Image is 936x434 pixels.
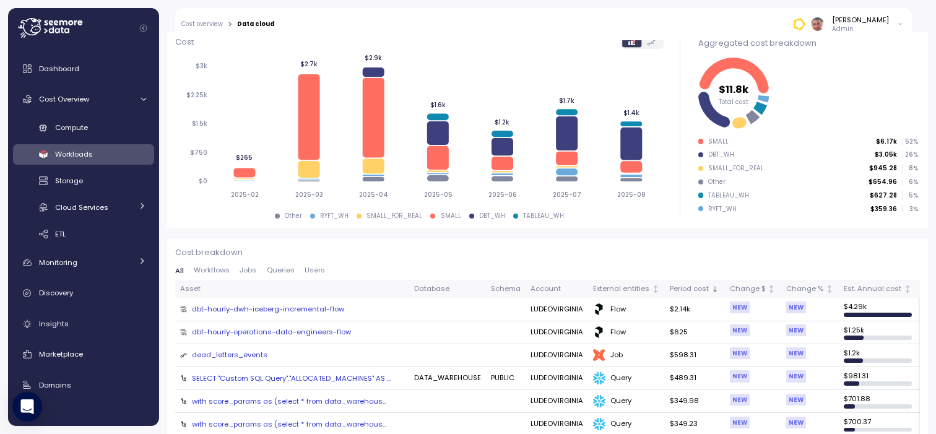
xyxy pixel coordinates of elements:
div: Aggregated cost breakdown [698,37,918,50]
div: NEW [730,394,750,406]
p: Admin [832,25,889,33]
div: Flow [593,326,660,339]
p: Cost [175,36,194,48]
p: $945.28 [869,164,897,173]
td: LUDEOVIRGINIA [526,367,588,390]
a: ETL [13,224,154,244]
div: with score_params as (select * from data_warehous... [192,419,386,429]
div: NEW [786,394,806,406]
div: NEW [730,370,750,382]
tspan: $1.7k [559,97,574,105]
div: DBT_WH [479,212,505,220]
button: Collapse navigation [136,24,151,33]
div: NEW [730,324,750,336]
div: Change $ [730,284,766,295]
div: Other [708,178,726,186]
tspan: $265 [236,154,253,162]
a: Workloads [13,144,154,165]
p: $627.28 [870,191,897,200]
span: Compute [55,123,88,132]
td: $ 981.31 [839,367,917,390]
span: Workflows [194,267,230,274]
div: NEW [786,370,806,382]
p: $359.36 [870,205,897,214]
tspan: $11.8k [719,82,749,97]
div: > [228,20,232,28]
a: Cost overview [181,21,223,27]
div: with score_params as (select * from data_warehous... [192,396,386,406]
div: [PERSON_NAME] [832,15,889,25]
div: NEW [730,347,750,359]
tspan: $1.2k [495,118,509,126]
p: $3.05k [875,150,897,159]
div: Flow [593,303,660,316]
div: Period cost [670,284,709,295]
a: Cost Overview [13,87,154,111]
td: DATA_WAREHOUSE [409,367,486,390]
a: Compute [13,118,154,138]
td: $ 4.29k [839,298,917,321]
div: RYFT_WH [708,205,737,214]
div: External entities [593,284,649,295]
div: Not sorted [825,285,834,293]
th: Change $Not sorted [724,280,781,298]
div: Sorted descending [711,285,719,293]
a: Storage [13,171,154,191]
tspan: $1.6k [430,102,446,110]
a: Insights [13,311,154,336]
div: DBT_WH [708,150,734,159]
td: LUDEOVIRGINIA [526,344,588,367]
tspan: 2025-05 [423,191,452,199]
td: $625 [665,321,724,344]
span: ETL [55,229,66,239]
th: Period costSorted descending [665,280,724,298]
th: Est. Annual costNot sorted [839,280,917,298]
div: NEW [730,302,750,313]
td: LUDEOVIRGINIA [526,390,588,413]
div: SMALL [441,212,461,220]
span: Cost Overview [39,94,89,104]
tspan: 2025-02 [230,191,258,199]
div: Query [593,418,660,430]
p: $654.96 [869,178,897,186]
div: Not sorted [767,285,776,293]
div: RYFT_WH [320,212,349,220]
div: SELECT "Custom SQL Query"."ALLOCATED_MACHINES" AS ... [192,373,391,383]
div: Schema [491,284,521,295]
span: Monitoring [39,258,77,267]
span: Users [305,267,325,274]
a: Domains [13,373,154,397]
td: LUDEOVIRGINIA [526,321,588,344]
span: Workloads [55,149,93,159]
span: Queries [267,267,295,274]
a: Cloud Services [13,197,154,217]
p: Cost breakdown [175,246,920,259]
div: Not sorted [651,285,660,293]
img: 674ed23b375e5a52cb36cc49.PNG [792,17,805,30]
div: Est. Annual cost [844,284,901,295]
div: Database [414,284,481,295]
a: Discovery [13,281,154,306]
tspan: 2025-03 [295,191,323,199]
a: dbt-hourly-operations-data-engineers-flow [192,327,351,338]
tspan: $2.7k [300,60,318,68]
span: All [175,267,184,274]
div: NEW [786,347,806,359]
div: Account [531,284,583,295]
div: NEW [786,302,806,313]
td: LUDEOVIRGINIA [526,298,588,321]
span: Marketplace [39,349,83,359]
div: Open Intercom Messenger [12,392,42,422]
div: SMALL_FOR_REAL [708,164,764,173]
a: Monitoring [13,250,154,275]
span: Discovery [39,288,73,298]
tspan: 2025-08 [617,191,646,199]
div: Not sorted [903,285,912,293]
span: Jobs [240,267,256,274]
tspan: $0 [199,178,207,186]
div: Other [285,212,302,220]
div: Asset [180,284,404,295]
p: $6.17k [876,137,897,146]
div: TABLEAU_WH [523,212,564,220]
